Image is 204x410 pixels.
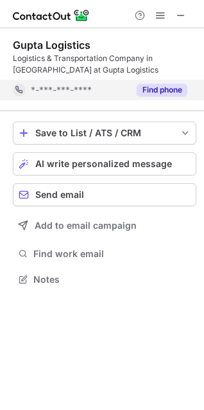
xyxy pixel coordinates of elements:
button: Send email [13,183,196,206]
span: AI write personalized message [35,159,172,169]
div: Save to List / ATS / CRM [35,128,174,138]
span: Send email [35,190,84,200]
button: save-profile-one-click [13,121,196,145]
div: Gupta Logistics [13,39,90,51]
button: Add to email campaign [13,214,196,237]
span: Notes [33,274,191,285]
span: Find work email [33,248,191,260]
img: ContactOut v5.3.10 [13,8,90,23]
div: Logistics & Transportation Company in [GEOGRAPHIC_DATA] at Gupta Logistics [13,53,196,76]
button: AI write personalized message [13,152,196,175]
button: Notes [13,271,196,289]
span: Add to email campaign [35,220,137,231]
button: Find work email [13,245,196,263]
button: Reveal Button [137,84,187,96]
